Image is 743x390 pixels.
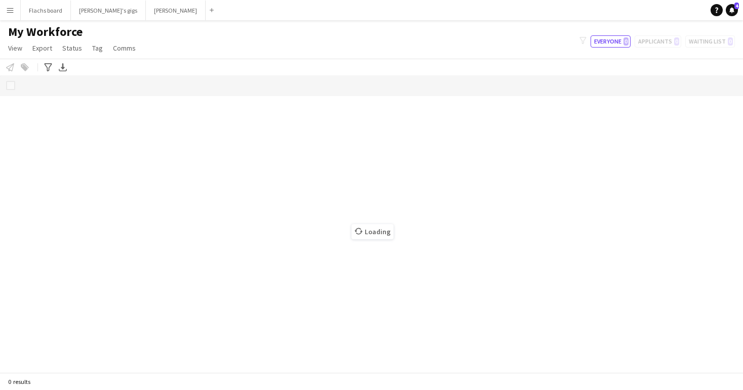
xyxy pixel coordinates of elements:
span: Status [62,44,82,53]
a: 4 [726,4,738,16]
span: View [8,44,22,53]
a: Export [28,41,56,55]
span: 0 [623,37,629,46]
app-action-btn: Export XLSX [57,61,69,73]
span: Comms [113,44,136,53]
app-action-btn: Advanced filters [42,61,54,73]
a: Status [58,41,86,55]
button: [PERSON_NAME]'s gigs [71,1,146,20]
button: Flachs board [21,1,71,20]
button: [PERSON_NAME] [146,1,206,20]
span: My Workforce [8,24,83,39]
span: Tag [92,44,103,53]
span: Loading [351,224,394,239]
a: Tag [88,41,107,55]
a: View [4,41,26,55]
span: 4 [734,3,739,9]
button: Everyone0 [591,35,631,48]
a: Comms [109,41,140,55]
span: Export [32,44,52,53]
